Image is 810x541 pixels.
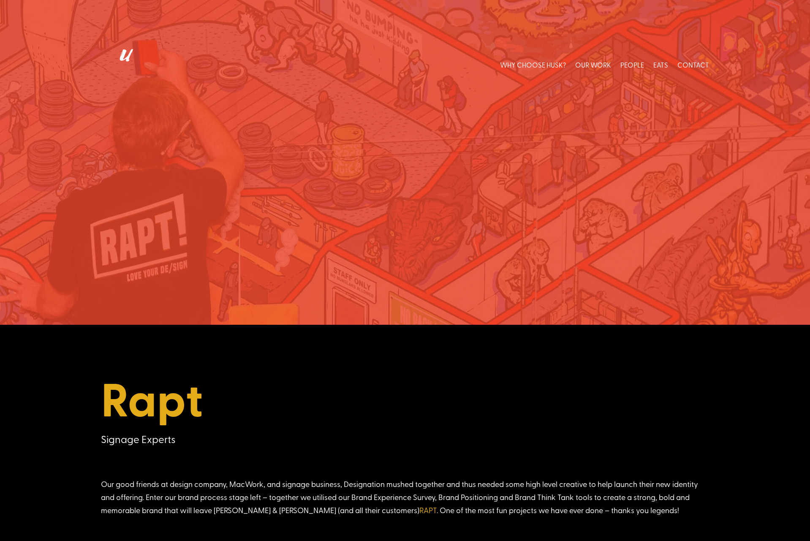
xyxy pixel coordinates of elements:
[500,46,566,83] a: WHY CHOOSE HUSK?
[101,478,709,517] p: Our good friends at design company, MacWork, and signage business, Designation mushed together an...
[653,46,668,83] a: EATS
[575,46,611,83] a: OUR WORK
[620,46,644,83] a: PEOPLE
[101,430,481,448] div: Signage Experts
[677,46,709,83] a: CONTACT
[101,370,709,430] h1: Rapt
[419,505,437,515] a: RAPT
[101,46,147,83] img: Husk logo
